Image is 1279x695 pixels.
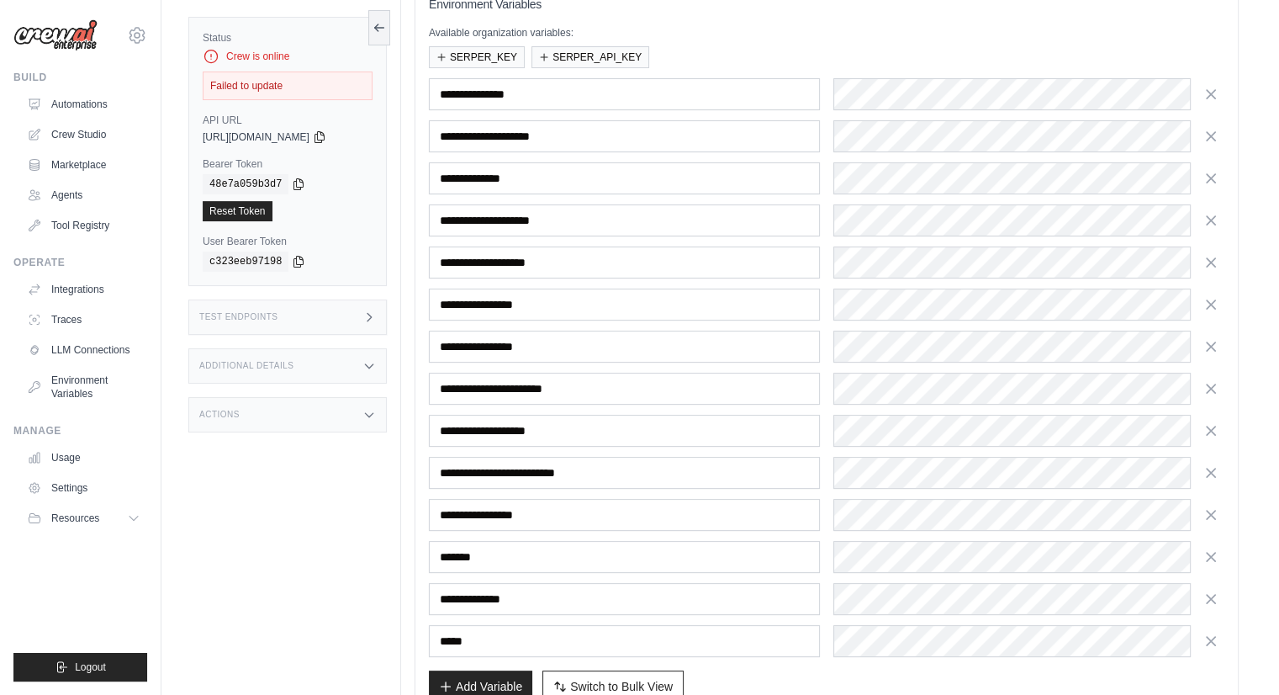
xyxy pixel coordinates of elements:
span: Resources [51,512,99,525]
button: Logout [13,653,147,682]
a: Settings [20,475,147,501]
a: Reset Token [203,201,272,221]
button: SERPER_KEY [429,46,525,68]
span: Switch to Bulk View [570,678,673,695]
h3: Test Endpoints [199,312,278,322]
code: c323eeb97198 [203,252,288,272]
label: API URL [203,114,373,127]
a: Traces [20,306,147,333]
a: Agents [20,182,147,209]
label: Bearer Token [203,157,373,171]
h3: Actions [199,410,240,420]
label: User Bearer Token [203,235,373,248]
label: Status [203,31,373,45]
a: Environment Variables [20,367,147,407]
a: Integrations [20,276,147,303]
a: Tool Registry [20,212,147,239]
span: Logout [75,661,106,674]
code: 48e7a059b3d7 [203,174,288,194]
a: Automations [20,91,147,118]
span: [URL][DOMAIN_NAME] [203,130,309,144]
div: Crew is online [203,48,373,65]
div: Build [13,71,147,84]
a: LLM Connections [20,337,147,363]
iframe: Chat Widget [1195,614,1279,695]
h3: Additional Details [199,361,293,371]
button: SERPER_API_KEY [531,46,649,68]
div: Failed to update [203,72,373,100]
a: Crew Studio [20,121,147,148]
a: Marketplace [20,151,147,178]
a: Usage [20,444,147,471]
img: Logo [13,19,98,51]
p: Available organization variables: [429,26,1224,40]
div: Operate [13,256,147,269]
div: Manage [13,424,147,438]
button: Resources [20,505,147,532]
